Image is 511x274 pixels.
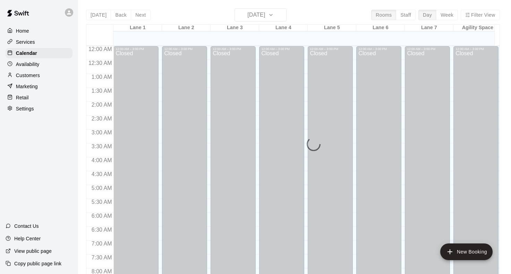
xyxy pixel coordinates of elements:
[310,47,351,51] div: 12:00 AM – 3:00 PM
[90,74,114,80] span: 1:00 AM
[6,37,73,47] a: Services
[16,39,35,45] p: Services
[405,25,453,31] div: Lane 7
[162,25,211,31] div: Lane 2
[16,61,40,68] p: Availability
[213,47,254,51] div: 12:00 AM – 3:00 PM
[259,25,308,31] div: Lane 4
[90,143,114,149] span: 3:30 AM
[211,25,259,31] div: Lane 3
[6,48,73,58] a: Calendar
[16,83,38,90] p: Marketing
[14,223,39,230] p: Contact Us
[90,241,114,247] span: 7:00 AM
[87,60,114,66] span: 12:30 AM
[440,243,493,260] button: add
[356,25,405,31] div: Lane 6
[90,227,114,233] span: 6:30 AM
[14,260,61,267] p: Copy public page link
[6,92,73,103] a: Retail
[358,47,399,51] div: 12:00 AM – 3:00 PM
[116,47,156,51] div: 12:00 AM – 3:00 PM
[90,185,114,191] span: 5:00 AM
[308,25,356,31] div: Lane 5
[90,199,114,205] span: 5:30 AM
[90,171,114,177] span: 4:30 AM
[87,46,114,52] span: 12:00 AM
[90,130,114,135] span: 3:00 AM
[164,47,205,51] div: 12:00 AM – 3:00 PM
[6,81,73,92] a: Marketing
[6,59,73,69] a: Availability
[455,47,496,51] div: 12:00 AM – 3:00 PM
[6,70,73,81] a: Customers
[16,72,40,79] p: Customers
[90,88,114,94] span: 1:30 AM
[453,25,502,31] div: Agility Space
[113,25,162,31] div: Lane 1
[16,105,34,112] p: Settings
[16,94,29,101] p: Retail
[16,27,29,34] p: Home
[407,47,448,51] div: 12:00 AM – 3:00 PM
[6,103,73,114] a: Settings
[261,47,302,51] div: 12:00 AM – 3:00 PM
[16,50,37,57] p: Calendar
[90,157,114,163] span: 4:00 AM
[90,102,114,108] span: 2:00 AM
[90,255,114,260] span: 7:30 AM
[90,116,114,122] span: 2:30 AM
[6,26,73,36] a: Home
[14,235,41,242] p: Help Center
[90,213,114,219] span: 6:00 AM
[14,248,52,255] p: View public page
